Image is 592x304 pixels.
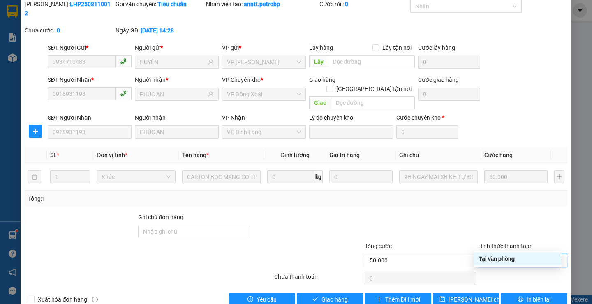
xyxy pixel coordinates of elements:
[102,171,170,183] span: Khác
[418,88,480,101] input: Cước giao hàng
[227,88,301,100] span: VP Đồng Xoài
[227,56,301,68] span: VP Lê Hồng Phong
[222,113,306,122] div: VP Nhận
[518,296,523,303] span: printer
[35,295,90,304] span: Xuất hóa đơn hàng
[331,96,415,109] input: Dọc đường
[247,296,253,303] span: exclamation-circle
[28,194,229,203] div: Tổng: 1
[138,225,250,238] input: Ghi chú đơn hàng
[48,75,132,84] div: SĐT Người Nhận
[222,43,306,52] div: VP gửi
[6,53,60,63] div: 30.000
[312,296,318,303] span: check
[135,113,219,122] div: Người nhận
[7,27,58,37] div: ĐÌNH
[227,126,301,138] span: VP Bình Long
[379,43,415,52] span: Lấy tận nơi
[376,296,382,303] span: plus
[244,1,280,7] b: anntt.petrobp
[29,125,42,138] button: plus
[439,296,445,303] span: save
[140,58,206,67] input: Tên người gửi
[418,77,459,83] label: Cước giao hàng
[116,26,205,35] div: Ngày GD:
[140,90,206,99] input: Tên người nhận
[97,152,127,158] span: Đơn vị tính
[64,7,120,27] div: VP Quận 5
[554,170,564,183] button: plus
[182,170,261,183] input: VD: Bàn, Ghế
[321,295,348,304] span: Giao hàng
[92,297,98,302] span: info-circle
[309,44,333,51] span: Lấy hàng
[48,113,132,122] div: SĐT Người Nhận
[365,243,392,249] span: Tổng cước
[29,128,42,135] span: plus
[527,295,550,304] span: In biên lai
[309,55,328,68] span: Lấy
[208,59,214,65] span: user
[280,152,310,158] span: Định lượng
[50,152,57,158] span: SL
[48,43,132,52] div: SĐT Người Gửi
[120,58,127,65] span: phone
[396,147,481,163] th: Ghi chú
[208,91,214,97] span: user
[478,243,533,249] label: Hình thức thanh toán
[6,54,19,63] span: CR :
[64,27,120,37] div: NHÃ
[309,96,331,109] span: Giao
[7,7,58,27] div: VP Bình Long
[135,75,219,84] div: Người nhận
[157,1,187,7] b: Tiêu chuẩn
[25,26,114,35] div: Chưa cước :
[57,27,60,34] b: 0
[329,170,393,183] input: 0
[418,44,455,51] label: Cước lấy hàng
[141,27,174,34] b: [DATE] 14:28
[7,8,20,16] span: Gửi:
[314,170,323,183] span: kg
[309,113,393,122] div: Lý do chuyển kho
[483,254,562,267] span: Tại văn phòng
[309,77,335,83] span: Giao hàng
[64,8,84,16] span: Nhận:
[385,295,420,304] span: Thêm ĐH mới
[328,55,415,68] input: Dọc đường
[138,214,183,220] label: Ghi chú đơn hàng
[399,170,478,183] input: Ghi Chú
[484,170,548,183] input: 0
[396,113,458,122] div: Cước chuyển kho
[273,272,364,287] div: Chưa thanh toán
[484,152,513,158] span: Cước hàng
[257,295,277,304] span: Yêu cầu
[449,295,527,304] span: [PERSON_NAME] chuyển hoàn
[418,56,480,69] input: Cước lấy hàng
[182,152,209,158] span: Tên hàng
[120,90,127,97] span: phone
[135,43,219,52] div: Người gửi
[345,1,348,7] b: 0
[222,77,261,83] span: VP Chuyển kho
[333,84,415,93] span: [GEOGRAPHIC_DATA] tận nơi
[329,152,360,158] span: Giá trị hàng
[28,170,41,183] button: delete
